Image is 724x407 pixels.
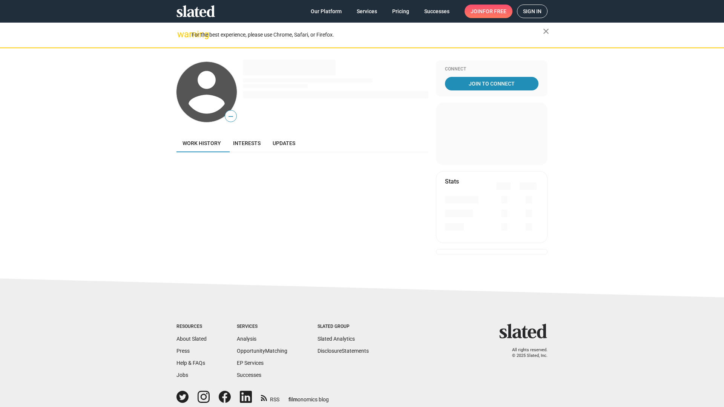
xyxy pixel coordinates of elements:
span: film [288,396,298,402]
a: Analysis [237,336,256,342]
p: All rights reserved. © 2025 Slated, Inc. [504,347,548,358]
a: Joinfor free [465,5,512,18]
span: Successes [424,5,449,18]
a: Press [176,348,190,354]
a: About Slated [176,336,207,342]
span: Interests [233,140,261,146]
span: Join To Connect [446,77,537,90]
span: for free [483,5,506,18]
span: — [225,112,236,121]
mat-card-title: Stats [445,177,459,185]
div: Slated Group [318,324,369,330]
a: RSS [261,392,279,403]
a: Updates [267,134,301,152]
a: filmonomics blog [288,390,329,403]
span: Sign in [523,5,541,18]
mat-icon: close [541,27,551,36]
div: Resources [176,324,207,330]
a: DisclosureStatements [318,348,369,354]
a: Work history [176,134,227,152]
mat-icon: warning [177,30,186,39]
span: Pricing [392,5,409,18]
a: Interests [227,134,267,152]
span: Our Platform [311,5,342,18]
div: Connect [445,66,538,72]
a: Sign in [517,5,548,18]
a: Join To Connect [445,77,538,90]
a: Pricing [386,5,415,18]
span: Join [471,5,506,18]
a: OpportunityMatching [237,348,287,354]
a: EP Services [237,360,264,366]
div: Services [237,324,287,330]
a: Successes [418,5,456,18]
a: Our Platform [305,5,348,18]
span: Updates [273,140,295,146]
a: Services [351,5,383,18]
div: For the best experience, please use Chrome, Safari, or Firefox. [192,30,543,40]
span: Services [357,5,377,18]
a: Successes [237,372,261,378]
span: Work history [183,140,221,146]
a: Help & FAQs [176,360,205,366]
a: Slated Analytics [318,336,355,342]
a: Jobs [176,372,188,378]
